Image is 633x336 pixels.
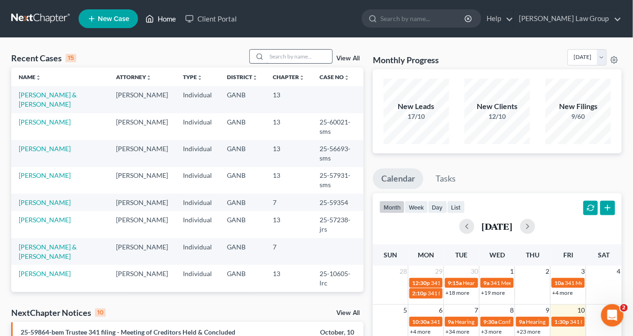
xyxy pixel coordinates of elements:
[36,75,41,80] i: unfold_more
[219,211,265,238] td: GANB
[379,201,405,213] button: month
[21,328,235,336] a: 25-59864-bem Trustee 341 filing - Meeting of Creditors Held & Concluded
[490,279,575,286] span: 341 Meeting for [PERSON_NAME]
[620,304,628,312] span: 2
[482,221,513,231] h2: [DATE]
[312,140,363,167] td: 25-56693-sms
[19,243,77,260] a: [PERSON_NAME] & [PERSON_NAME]
[219,140,265,167] td: GANB
[265,86,312,113] td: 13
[175,265,219,292] td: Individual
[418,251,434,259] span: Mon
[312,167,363,194] td: 25-57931-sms
[434,266,444,277] span: 29
[412,318,429,325] span: 10:30a
[252,75,258,80] i: unfold_more
[312,211,363,238] td: 25-57238-jrs
[175,238,219,265] td: Individual
[19,198,71,206] a: [PERSON_NAME]
[546,112,611,121] div: 9/60
[336,55,360,62] a: View All
[554,279,564,286] span: 10a
[445,289,469,296] a: +18 more
[412,279,430,286] span: 12:30p
[265,140,312,167] td: 13
[265,113,312,140] td: 13
[98,15,129,22] span: New Case
[175,113,219,140] td: Individual
[219,113,265,140] td: GANB
[265,194,312,211] td: 7
[109,86,175,113] td: [PERSON_NAME]
[175,86,219,113] td: Individual
[580,266,586,277] span: 3
[19,145,71,153] a: [PERSON_NAME]
[598,251,610,259] span: Sat
[19,171,71,179] a: [PERSON_NAME]
[265,265,312,292] td: 13
[19,118,71,126] a: [PERSON_NAME]
[545,305,550,316] span: 9
[481,328,502,335] a: +3 more
[489,251,505,259] span: Wed
[265,292,312,309] td: 7
[11,307,106,318] div: NextChapter Notices
[473,305,479,316] span: 7
[146,75,152,80] i: unfold_more
[219,265,265,292] td: GANB
[19,73,41,80] a: Nameunfold_more
[109,292,175,309] td: [PERSON_NAME]
[219,292,265,309] td: GANB
[438,305,444,316] span: 6
[384,101,449,112] div: New Leads
[463,279,536,286] span: Hearing for [PERSON_NAME]
[563,251,573,259] span: Fri
[465,101,530,112] div: New Clients
[519,318,525,325] span: 9a
[517,328,540,335] a: +23 more
[109,211,175,238] td: [PERSON_NAME]
[428,290,512,297] span: 341 Meeting for [PERSON_NAME]
[344,75,349,80] i: unfold_more
[514,10,621,27] a: [PERSON_NAME] Law Group
[320,73,349,80] a: Case Nounfold_more
[601,304,624,327] iframe: Intercom live chat
[299,75,305,80] i: unfold_more
[380,10,466,27] input: Search by name...
[175,140,219,167] td: Individual
[265,238,312,265] td: 7
[482,10,513,27] a: Help
[483,318,497,325] span: 9:30a
[175,211,219,238] td: Individual
[448,318,454,325] span: 9a
[470,266,479,277] span: 30
[175,292,219,309] td: Individual
[109,113,175,140] td: [PERSON_NAME]
[448,279,462,286] span: 9:15a
[405,201,428,213] button: week
[428,168,465,189] a: Tasks
[219,238,265,265] td: GANB
[526,251,539,259] span: Thu
[219,194,265,211] td: GANB
[109,238,175,265] td: [PERSON_NAME]
[19,91,77,108] a: [PERSON_NAME] & [PERSON_NAME]
[545,266,550,277] span: 2
[402,305,408,316] span: 5
[183,73,203,80] a: Typeunfold_more
[546,101,611,112] div: New Filings
[109,140,175,167] td: [PERSON_NAME]
[312,194,363,211] td: 25-59354
[265,211,312,238] td: 13
[445,328,469,335] a: +34 more
[109,194,175,211] td: [PERSON_NAME]
[219,167,265,194] td: GANB
[483,279,489,286] span: 9a
[336,310,360,316] a: View All
[116,73,152,80] a: Attorneyunfold_more
[509,266,515,277] span: 1
[428,201,447,213] button: day
[554,318,569,325] span: 1:30p
[267,50,332,63] input: Search by name...
[273,73,305,80] a: Chapterunfold_more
